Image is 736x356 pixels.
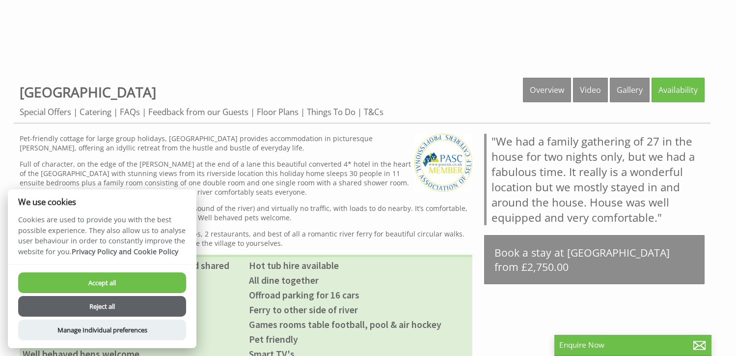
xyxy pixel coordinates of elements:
[20,134,472,152] p: Pet-friendly cottage for large group holidays, [GEOGRAPHIC_DATA] provides accommodation in pictur...
[20,204,472,222] p: Combining genuine peace and quiet (apart from the sound of the river) and virtually no traffic, w...
[20,83,156,101] a: [GEOGRAPHIC_DATA]
[18,320,186,340] button: Manage Individual preferences
[246,288,472,302] li: Offroad parking for 16 cars
[652,78,705,102] a: Availability
[364,106,383,118] a: T&Cs
[246,273,472,288] li: All dine together
[523,78,571,102] a: Overview
[246,317,472,332] li: Games rooms table football, pool & air hockey
[20,159,472,197] p: Full of character, on the edge of the [PERSON_NAME] at the end of a lane this beautiful converted...
[257,106,299,118] a: Floor Plans
[414,134,472,192] img: PASC - PASC UK Members
[120,106,140,118] a: FAQs
[20,106,71,118] a: Special Offers
[20,229,472,248] p: Within a very short walk there are three excellent pubs, 2 restaurants, and best of all a romanti...
[18,296,186,317] button: Reject all
[610,78,650,102] a: Gallery
[80,106,111,118] a: Catering
[246,302,472,317] li: Ferry to other side of river
[72,247,178,256] a: Privacy Policy and Cookie Policy
[246,332,472,347] li: Pet friendly
[8,214,196,264] p: Cookies are used to provide you with the best possible experience. They also allow us to analyse ...
[307,106,355,118] a: Things To Do
[148,106,248,118] a: Feedback from our Guests
[8,197,196,207] h2: We use cookies
[559,340,707,350] p: Enquire Now
[573,78,608,102] a: Video
[484,235,705,284] a: Book a stay at [GEOGRAPHIC_DATA] from £2,750.00
[246,258,472,273] li: Hot tub hire available
[18,272,186,293] button: Accept all
[484,134,705,225] blockquote: "We had a family gathering of 27 in the house for two nights only, but we had a fabulous time. It...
